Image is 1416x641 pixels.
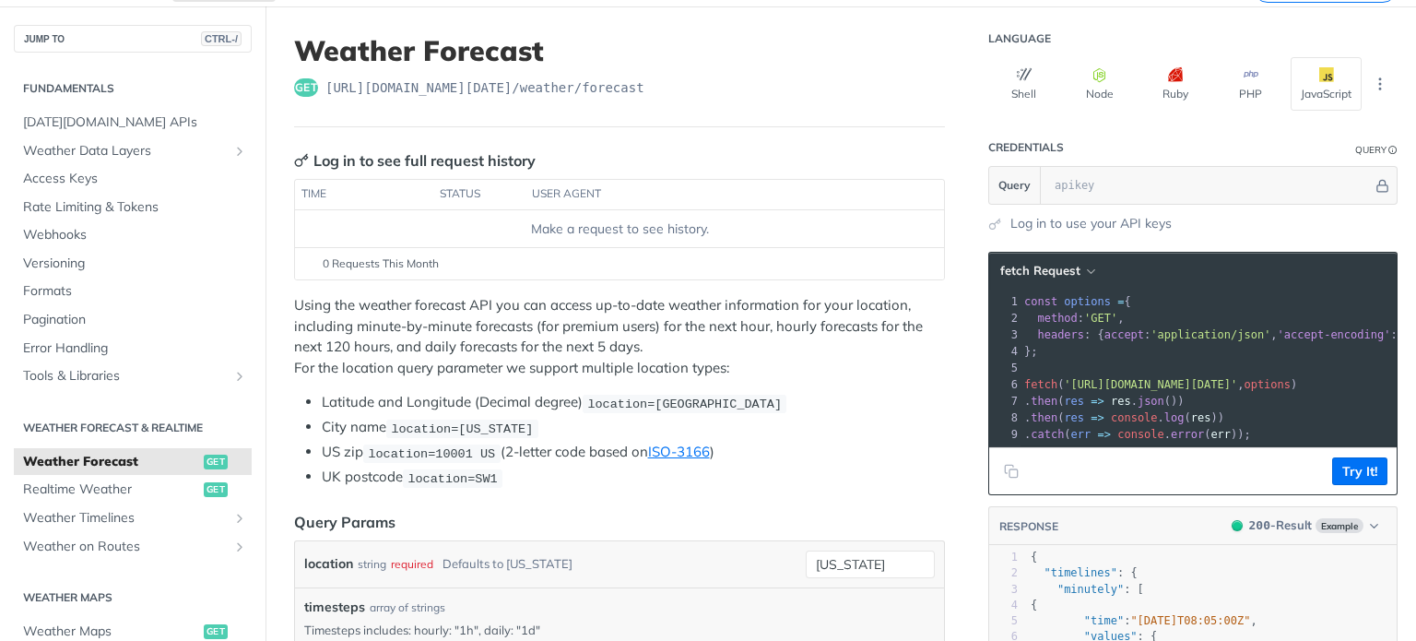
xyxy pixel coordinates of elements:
span: json [1138,395,1164,408]
button: JavaScript [1291,57,1362,111]
a: Realtime Weatherget [14,476,252,504]
span: { [1031,551,1037,564]
span: = [1117,295,1124,308]
span: Tools & Libraries [23,367,228,386]
span: console [1117,428,1164,441]
span: : , [1024,312,1125,325]
span: Weather on Routes [23,538,228,556]
h2: Weather Maps [14,589,252,606]
div: 5 [989,360,1021,376]
a: Error Handling [14,335,252,362]
div: Language [988,31,1051,46]
div: 5 [989,613,1018,629]
span: options [1244,378,1291,391]
a: Rate Limiting & Tokens [14,194,252,221]
button: Shell [988,57,1059,111]
a: Versioning [14,250,252,278]
span: . ( . ( )); [1024,428,1251,441]
span: Webhooks [23,226,247,244]
div: Make a request to see history. [302,220,937,239]
span: err [1071,428,1091,441]
span: then [1031,395,1057,408]
span: }; [1024,345,1038,358]
span: options [1064,295,1111,308]
button: RESPONSE [998,517,1059,536]
span: CTRL-/ [201,31,242,46]
span: get [294,78,318,97]
li: City name [322,417,945,438]
li: UK postcode [322,467,945,488]
span: Access Keys [23,170,247,188]
div: - Result [1249,516,1312,535]
span: Error Handling [23,339,247,358]
span: { [1031,599,1037,611]
span: Example [1316,518,1363,533]
button: JUMP TOCTRL-/ [14,25,252,53]
span: "timelines" [1044,566,1116,579]
span: : , [1031,614,1257,627]
div: 2 [989,565,1018,581]
div: Defaults to [US_STATE] [442,551,572,577]
span: => [1098,428,1111,441]
div: 1 [989,293,1021,310]
a: Weather Data LayersShow subpages for Weather Data Layers [14,137,252,165]
span: 'accept-encoding' [1278,328,1391,341]
button: Try It! [1332,457,1387,485]
span: log [1164,411,1185,424]
button: Ruby [1139,57,1210,111]
span: location=SW1 [407,471,497,485]
span: Realtime Weather [23,481,199,499]
span: : { [1031,566,1138,579]
span: timesteps [304,598,365,617]
button: Hide [1373,176,1392,195]
a: Tools & LibrariesShow subpages for Tools & Libraries [14,362,252,390]
span: const [1024,295,1057,308]
a: Weather Forecastget [14,448,252,476]
h1: Weather Forecast [294,34,945,67]
div: array of strings [370,599,445,616]
a: Log in to use your API keys [1010,214,1172,233]
label: location [304,551,353,577]
span: Weather Forecast [23,453,199,471]
span: 200 [1232,520,1243,531]
span: 'application/json' [1150,328,1270,341]
div: 4 [989,598,1018,613]
span: Pagination [23,311,247,329]
li: Latitude and Longitude (Decimal degree) [322,392,945,413]
button: Show subpages for Tools & Libraries [232,369,247,384]
span: 'GET' [1084,312,1117,325]
button: fetch Request [994,262,1101,280]
span: Weather Timelines [23,509,228,528]
a: Access Keys [14,165,252,193]
div: 3 [989,582,1018,598]
span: headers [1037,328,1084,341]
span: . ( . ()) [1024,395,1185,408]
p: Using the weather forecast API you can access up-to-date weather information for your location, i... [294,295,945,378]
button: Copy to clipboard [998,457,1024,485]
div: 3 [989,326,1021,343]
span: : [ [1031,583,1144,596]
h2: Fundamentals [14,80,252,97]
div: 2 [989,310,1021,326]
div: string [358,551,386,577]
span: { [1024,295,1131,308]
button: Show subpages for Weather Timelines [232,511,247,526]
button: Node [1064,57,1135,111]
span: err [1210,428,1231,441]
button: 200200-ResultExample [1222,516,1387,535]
a: Weather on RoutesShow subpages for Weather on Routes [14,533,252,561]
span: res [1064,411,1084,424]
span: location=[GEOGRAPHIC_DATA] [587,397,782,410]
input: apikey [1045,167,1373,204]
button: Show subpages for Weather on Routes [232,540,247,554]
span: location=[US_STATE] [391,421,533,435]
div: 6 [989,376,1021,393]
div: Credentials [988,140,1064,155]
span: Rate Limiting & Tokens [23,198,247,217]
span: => [1091,411,1103,424]
span: get [204,624,228,639]
span: Formats [23,282,247,301]
span: [DATE][DOMAIN_NAME] APIs [23,113,247,132]
div: Query Params [294,511,395,533]
h2: Weather Forecast & realtime [14,420,252,436]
